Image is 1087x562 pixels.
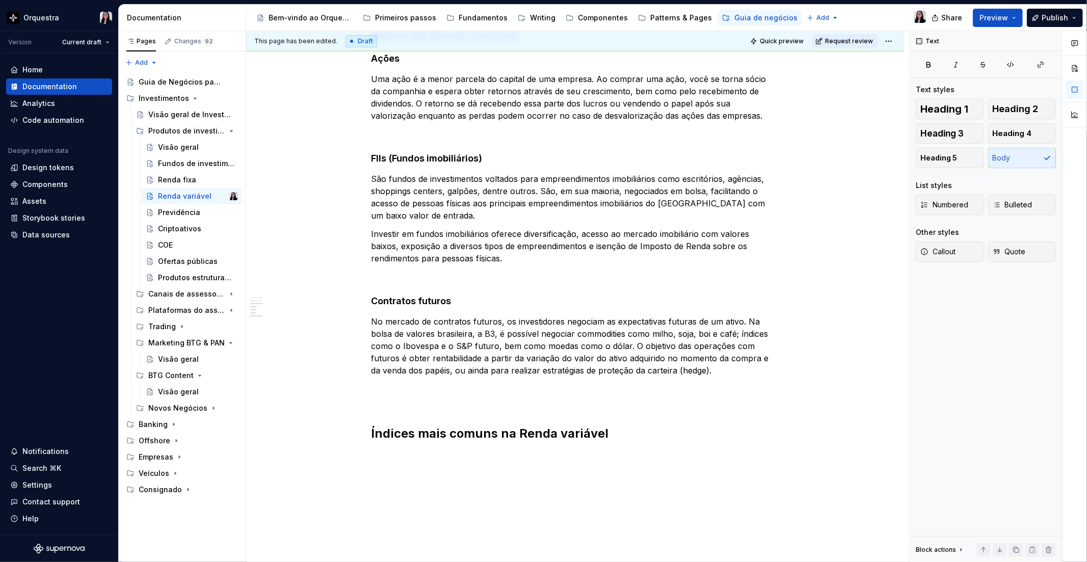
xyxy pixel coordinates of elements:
[988,195,1056,215] button: Bulleted
[22,480,52,490] div: Settings
[916,99,984,119] button: Heading 1
[132,302,242,318] div: Plataformas do assessor
[34,544,85,554] a: Supernova Logo
[920,200,968,210] span: Numbered
[148,305,225,315] div: Plataformas do assessor
[6,176,112,193] a: Components
[988,242,1056,262] button: Quote
[8,38,32,46] div: Version
[6,494,112,510] button: Contact support
[6,227,112,243] a: Data sources
[916,195,984,215] button: Numbered
[372,152,779,165] h4: FIIs (Fundos imobiliários)
[1027,9,1083,27] button: Publish
[578,13,628,23] div: Componentes
[158,240,173,250] div: COE
[372,228,779,264] p: Investir em fundos imobiliários oferece diversificação, acesso ao mercado imobiliário com valores...
[825,37,873,45] span: Request review
[920,247,956,257] span: Callout
[142,155,242,172] a: Fundos de investimento
[174,37,214,45] div: Changes
[6,511,112,527] button: Help
[122,74,242,90] a: Guia de Negócios para UX
[158,224,201,234] div: Criptoativos
[142,139,242,155] a: Visão geral
[142,204,242,221] a: Previdência
[530,13,555,23] div: Writing
[459,13,508,23] div: Fundamentos
[142,384,242,400] a: Visão geral
[514,10,560,26] a: Writing
[6,95,112,112] a: Analytics
[142,221,242,237] a: Criptoativos
[127,13,242,23] div: Documentation
[139,77,223,87] div: Guia de Negócios para UX
[122,74,242,498] div: Page tree
[139,419,168,430] div: Banking
[375,13,436,23] div: Primeiros passos
[372,73,779,122] p: Uma ação é a menor parcela do capital de uma empresa. Ao comprar uma ação, você se torna sócio da...
[916,242,984,262] button: Callout
[132,367,242,384] div: BTG Content
[100,12,112,24] img: Isabela Braga
[6,112,112,128] a: Code automation
[252,8,802,28] div: Page tree
[158,256,218,266] div: Ofertas públicas
[6,443,112,460] button: Notifications
[916,227,959,237] div: Other styles
[142,270,242,286] a: Produtos estruturados
[139,452,173,462] div: Empresas
[718,10,802,26] a: Guia de negócios
[6,460,112,476] button: Search ⌘K
[941,13,962,23] span: Share
[372,52,779,65] h4: Ações
[132,106,242,123] a: Visão geral de Investimentos
[988,99,1056,119] button: Heading 2
[372,315,779,389] p: No mercado de contratos futuros, os investidores negociam as expectativas futuras de um ativo. Na...
[993,128,1032,139] span: Heading 4
[6,159,112,176] a: Design tokens
[158,273,235,283] div: Produtos estruturados
[139,436,170,446] div: Offshore
[203,37,214,45] span: 92
[269,13,353,23] div: Bem-vindo ao Orquestra!
[122,481,242,498] div: Consignado
[22,179,68,190] div: Components
[22,163,74,173] div: Design tokens
[252,10,357,26] a: Bem-vindo ao Orquestra!
[122,416,242,433] div: Banking
[122,90,242,106] div: Investimentos
[132,123,242,139] div: Produtos de investimento
[139,93,189,103] div: Investimentos
[988,123,1056,144] button: Heading 4
[914,11,926,23] img: Isabela Braga
[6,210,112,226] a: Storybook stories
[8,147,68,155] div: Design system data
[979,13,1008,23] span: Preview
[148,110,232,120] div: Visão geral de Investimentos
[993,200,1032,210] span: Bulleted
[132,318,242,335] div: Trading
[359,10,440,26] a: Primeiros passos
[148,370,194,381] div: BTG Content
[916,546,956,554] div: Block actions
[734,13,798,23] div: Guia de negócios
[22,65,43,75] div: Home
[158,191,211,201] div: Renda variável
[916,148,984,168] button: Heading 5
[158,207,200,218] div: Previdência
[372,295,779,307] h4: Contratos futuros
[7,12,19,24] img: 2d16a307-6340-4442-b48d-ad77c5bc40e7.png
[973,9,1023,27] button: Preview
[158,142,199,152] div: Visão geral
[158,387,199,397] div: Visão geral
[747,34,808,48] button: Quick preview
[920,153,957,163] span: Heading 5
[993,104,1039,114] span: Heading 2
[916,180,952,191] div: List styles
[142,188,242,204] a: Renda variávelIsabela Braga
[22,230,70,240] div: Data sources
[993,247,1026,257] span: Quote
[812,34,878,48] button: Request review
[229,192,237,200] img: Isabela Braga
